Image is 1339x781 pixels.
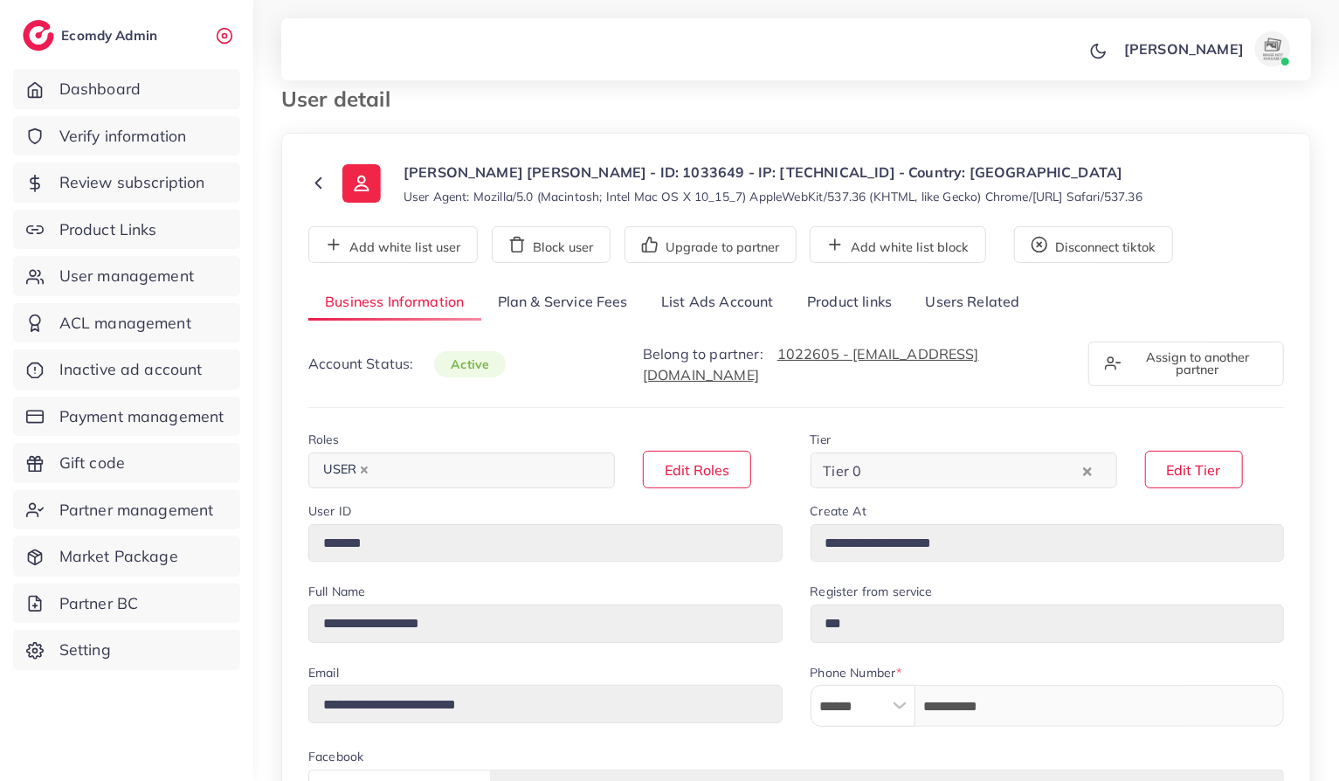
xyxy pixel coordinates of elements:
a: Plan & Service Fees [481,284,645,321]
a: logoEcomdy Admin [23,20,162,51]
a: Dashboard [13,69,240,109]
label: User ID [308,502,351,520]
label: Full Name [308,583,365,600]
a: Partner BC [13,584,240,624]
span: ACL management [59,312,191,335]
button: Add white list block [810,226,986,263]
label: Facebook [308,748,363,765]
label: Roles [308,431,339,448]
div: Search for option [308,453,615,488]
img: logo [23,20,54,51]
a: List Ads Account [645,284,790,321]
label: Email [308,664,339,681]
input: Search for option [378,457,592,484]
h3: User detail [281,86,404,112]
button: Edit Tier [1145,451,1243,488]
button: Edit Roles [643,451,751,488]
span: Partner BC [59,592,139,615]
button: Deselect USER [360,466,369,474]
span: Market Package [59,545,178,568]
a: Users Related [908,284,1036,321]
button: Upgrade to partner [625,226,797,263]
button: Block user [492,226,611,263]
span: Product Links [59,218,157,241]
span: Partner management [59,499,214,522]
p: [PERSON_NAME] [1124,38,1244,59]
div: Search for option [811,453,1117,488]
a: Review subscription [13,162,240,203]
h2: Ecomdy Admin [61,27,162,44]
a: Product links [790,284,908,321]
a: 1022605 - [EMAIL_ADDRESS][DOMAIN_NAME] [643,345,979,384]
label: Phone Number [811,664,902,681]
a: Gift code [13,443,240,483]
span: Inactive ad account [59,358,203,381]
label: Tier [811,431,832,448]
a: Market Package [13,536,240,577]
a: Business Information [308,284,481,321]
p: Account Status: [308,353,506,375]
label: Create At [811,502,866,520]
a: Payment management [13,397,240,437]
a: User management [13,256,240,296]
span: Setting [59,639,111,661]
span: Dashboard [59,78,141,100]
img: avatar [1255,31,1290,66]
span: User management [59,265,194,287]
a: Inactive ad account [13,349,240,390]
a: [PERSON_NAME]avatar [1115,31,1297,66]
a: Verify information [13,116,240,156]
input: Search for option [866,457,1078,484]
span: USER [315,458,376,482]
p: [PERSON_NAME] [PERSON_NAME] - ID: 1033649 - IP: [TECHNICAL_ID] - Country: [GEOGRAPHIC_DATA] [404,162,1142,183]
button: Add white list user [308,226,478,263]
small: User Agent: Mozilla/5.0 (Macintosh; Intel Mac OS X 10_15_7) AppleWebKit/537.36 (KHTML, like Gecko... [404,188,1142,205]
button: Clear Selected [1083,460,1092,480]
button: Disconnect tiktok [1014,226,1173,263]
span: Review subscription [59,171,205,194]
p: Belong to partner: [643,343,1067,385]
a: Partner management [13,490,240,530]
a: Setting [13,630,240,670]
a: Product Links [13,210,240,250]
span: Tier 0 [820,458,866,484]
span: Verify information [59,125,187,148]
img: ic-user-info.36bf1079.svg [342,164,381,203]
button: Assign to another partner [1088,342,1284,386]
span: active [434,351,506,377]
span: Gift code [59,452,125,474]
a: ACL management [13,303,240,343]
label: Register from service [811,583,933,600]
span: Payment management [59,405,224,428]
